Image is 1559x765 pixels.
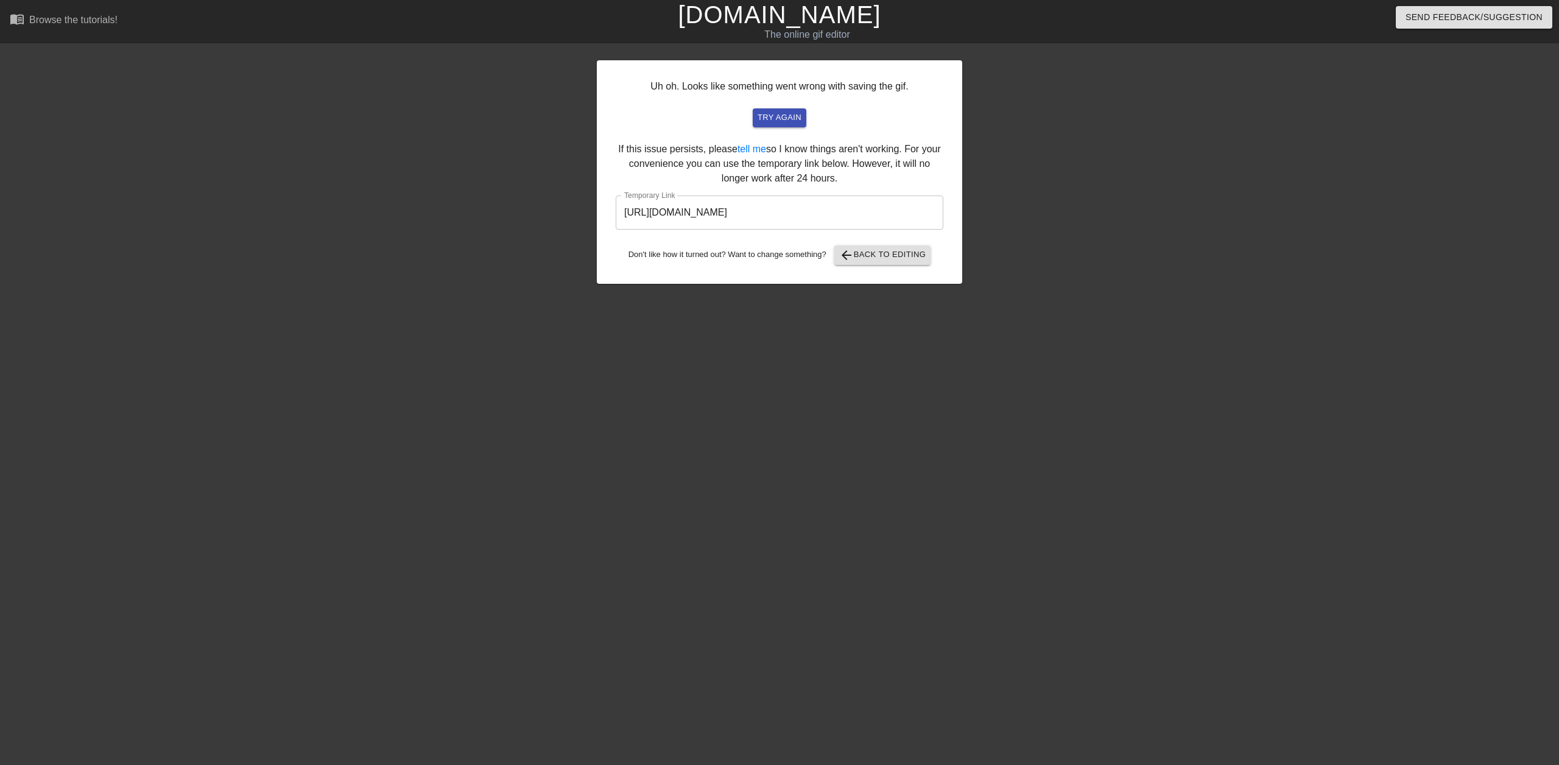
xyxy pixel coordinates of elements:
div: Uh oh. Looks like something went wrong with saving the gif. If this issue persists, please so I k... [597,60,962,284]
div: Browse the tutorials! [29,15,118,25]
span: Send Feedback/Suggestion [1406,10,1543,25]
div: Don't like how it turned out? Want to change something? [616,245,943,265]
a: Browse the tutorials! [10,12,118,30]
input: bare [616,196,943,230]
a: [DOMAIN_NAME] [678,1,881,28]
div: The online gif editor [526,27,1088,42]
button: try again [753,108,806,127]
button: Back to Editing [834,245,931,265]
button: Send Feedback/Suggestion [1396,6,1552,29]
span: arrow_back [839,248,854,263]
span: menu_book [10,12,24,26]
span: try again [758,111,801,125]
a: tell me [737,144,766,154]
span: Back to Editing [839,248,926,263]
